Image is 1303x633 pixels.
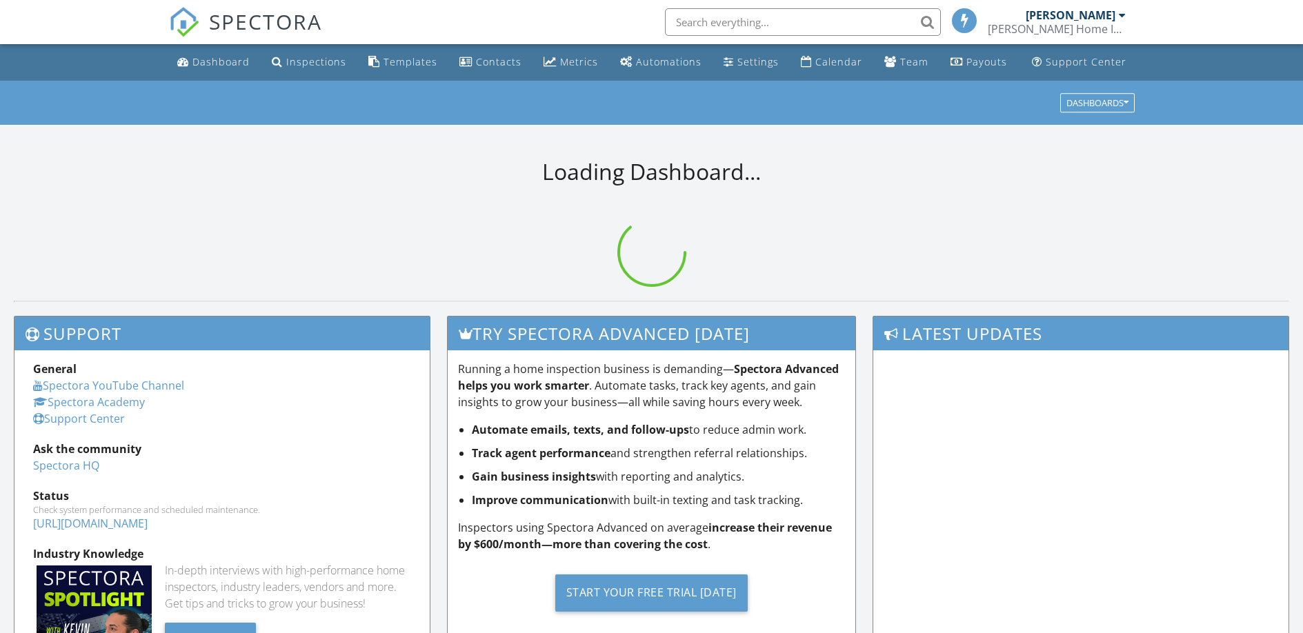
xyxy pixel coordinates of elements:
a: Automations (Basic) [615,50,707,75]
button: Dashboards [1060,93,1135,112]
input: Search everything... [665,8,941,36]
h3: Try spectora advanced [DATE] [448,316,855,350]
img: The Best Home Inspection Software - Spectora [169,7,199,37]
a: Contacts [454,50,527,75]
div: Contacts [476,55,521,68]
div: Calendar [815,55,862,68]
a: Spectora HQ [33,458,99,473]
a: Team [879,50,934,75]
div: Inspections [286,55,346,68]
div: Metrics [560,55,598,68]
div: Payouts [966,55,1007,68]
strong: Automate emails, texts, and follow-ups [472,422,689,437]
li: with built-in texting and task tracking. [472,492,844,508]
div: Templates [384,55,437,68]
div: Settings [737,55,779,68]
h3: Support [14,316,430,350]
div: In-depth interviews with high-performance home inspectors, industry leaders, vendors and more. Ge... [165,562,412,612]
li: to reduce admin work. [472,421,844,438]
div: Ask the community [33,441,411,457]
div: Dashboards [1066,98,1128,108]
div: Clements Home Inspection LLC [988,22,1126,36]
div: Dashboard [192,55,250,68]
a: Payouts [945,50,1013,75]
a: Spectora YouTube Channel [33,378,184,393]
li: and strengthen referral relationships. [472,445,844,461]
div: Check system performance and scheduled maintenance. [33,504,411,515]
strong: Track agent performance [472,445,610,461]
a: Spectora Academy [33,394,145,410]
p: Running a home inspection business is demanding— . Automate tasks, track key agents, and gain ins... [458,361,844,410]
div: Automations [636,55,702,68]
div: Start Your Free Trial [DATE] [555,574,748,612]
strong: Gain business insights [472,469,596,484]
a: Inspections [266,50,352,75]
a: Dashboard [172,50,255,75]
strong: Spectora Advanced helps you work smarter [458,361,839,393]
strong: increase their revenue by $600/month—more than covering the cost [458,520,832,552]
div: Support Center [1046,55,1126,68]
a: Start Your Free Trial [DATE] [458,563,844,622]
p: Inspectors using Spectora Advanced on average . [458,519,844,552]
li: with reporting and analytics. [472,468,844,485]
div: Status [33,488,411,504]
div: Team [900,55,928,68]
div: Industry Knowledge [33,545,411,562]
h3: Latest Updates [873,316,1289,350]
a: SPECTORA [169,19,322,48]
a: Support Center [1026,50,1132,75]
a: Calendar [795,50,868,75]
strong: Improve communication [472,492,608,508]
span: SPECTORA [209,7,322,36]
strong: General [33,361,77,376]
a: Support Center [33,411,125,426]
a: Templates [363,50,443,75]
a: [URL][DOMAIN_NAME] [33,516,148,531]
a: Settings [718,50,784,75]
div: [PERSON_NAME] [1026,8,1115,22]
a: Metrics [538,50,604,75]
